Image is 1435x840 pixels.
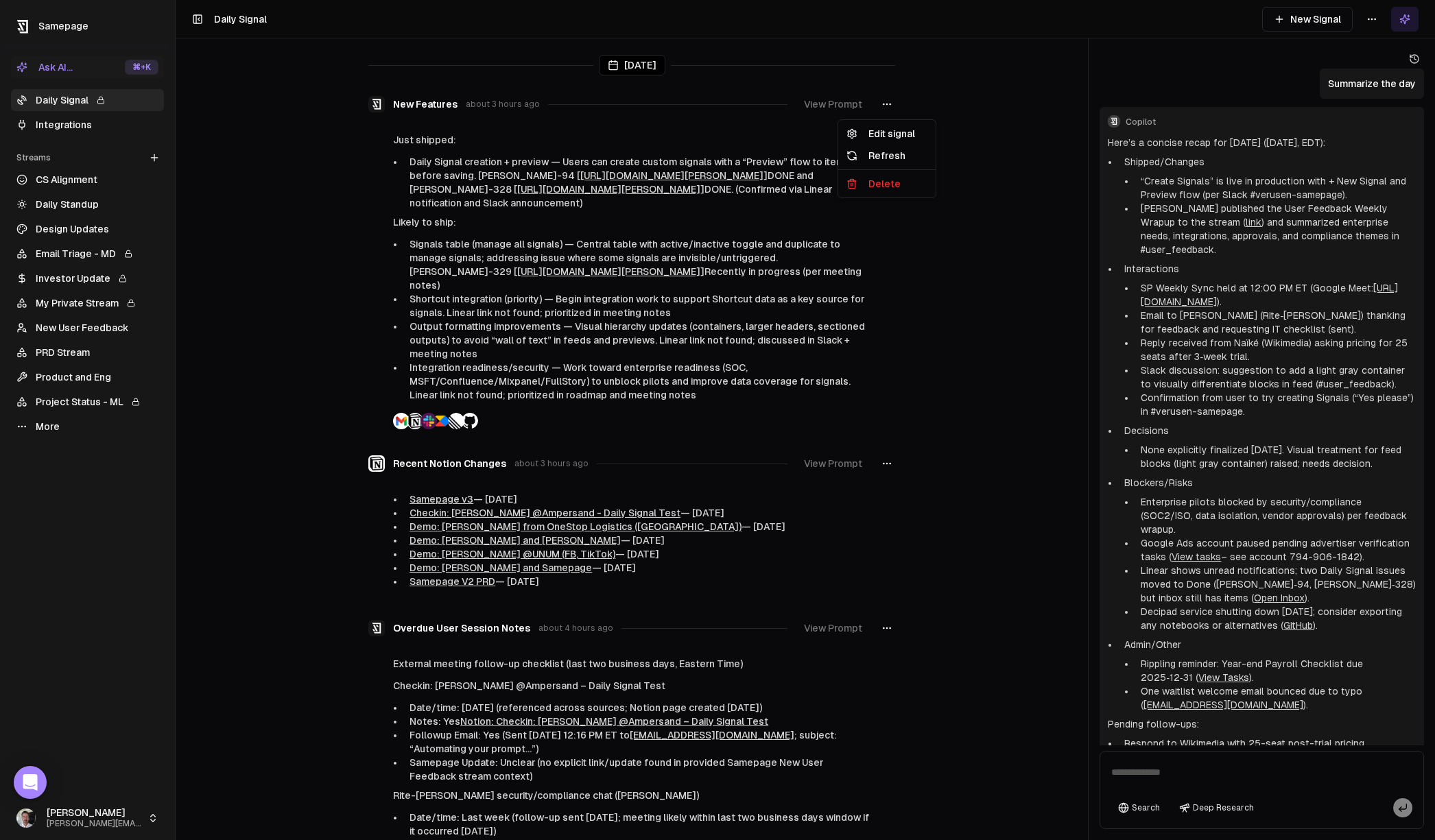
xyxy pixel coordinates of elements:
[410,562,592,573] a: Demo: [PERSON_NAME] and Samepage
[47,819,142,829] span: [PERSON_NAME][EMAIL_ADDRESS]
[796,451,870,476] button: View Prompt
[580,170,763,181] a: [URL][DOMAIN_NAME][PERSON_NAME]
[1108,136,1416,149] p: Here’s a concise recap for [DATE] ([DATE], EDT):
[404,811,870,838] li: Date/time: Last week (follow-up sent [DATE]; meeting likely within last two business days window ...
[11,89,164,111] a: Daily Signal
[11,317,164,339] a: New User Feedback
[11,267,164,289] a: Investor Update
[1124,476,1416,490] p: Blockers/Risks
[1124,638,1416,651] p: Admin/Other
[630,730,794,741] a: [EMAIL_ADDRESS][DOMAIN_NAME]
[393,215,870,229] p: Likely to ship:
[125,60,158,75] div: ⌘ +K
[404,561,870,575] li: — [DATE]
[393,657,870,671] p: External meeting follow-up checklist (last two business days, Eastern Time)
[404,155,870,210] li: Daily Signal creation + preview — Users can create custom signals with a “Preview” flow to iterat...
[368,620,385,636] img: Samepage
[1124,155,1416,169] p: Shipped/Changes
[1135,391,1416,418] li: Confirmation from user to try creating Signals (“Yes please”) in #verusen-samepage.
[404,701,870,715] li: Date/time: [DATE] (referenced across sources; Notion page created [DATE])
[517,184,700,195] a: [URL][DOMAIN_NAME][PERSON_NAME]
[1143,699,1303,710] a: [EMAIL_ADDRESS][DOMAIN_NAME]
[11,391,164,413] a: Project Status - ML
[410,576,495,587] a: Samepage V2 PRD
[404,533,870,547] li: — [DATE]
[1172,798,1261,817] button: Deep Research
[404,506,870,520] li: — [DATE]
[466,99,540,110] span: about 3 hours ago
[368,455,385,472] img: Notion
[796,616,870,640] button: View Prompt
[796,92,870,117] button: View Prompt
[393,789,870,802] p: Rite-[PERSON_NAME] security/compliance chat ([PERSON_NAME])
[11,114,164,136] a: Integrations
[404,756,870,783] li: Samepage Update: Unclear (no explicit link/update found in provided Samepage New User Feedback st...
[11,169,164,191] a: CS Alignment
[1262,7,1353,32] button: New Signal
[1135,281,1416,309] li: SP Weekly Sync held at 12:00 PM ET (Google Meet: ).
[434,413,451,429] img: Productboard
[368,96,385,112] img: Samepage
[599,55,665,75] div: [DATE]
[404,728,870,756] li: Followup Email: Yes (Sent [DATE] 12:16 PM ET to ; subject: “Automating your prompt...”)
[1135,336,1416,363] li: Reply received from Naïké (Wikimedia) asking pricing for 25 seats after 3‑week trial.
[1135,684,1416,712] li: One waitlist welcome email bounced due to typo ( ).
[214,12,267,26] h1: Daily Signal
[393,679,870,693] p: Checkin: [PERSON_NAME] @Ampersand – Daily Signal Test
[407,413,423,429] img: Notion
[448,413,464,429] img: Linear
[1124,262,1416,276] p: Interactions
[404,520,870,533] li: — [DATE]
[11,243,164,265] a: Email Triage - MD
[11,218,164,240] a: Design Updates
[1198,672,1249,683] a: View Tasks
[462,413,478,429] img: GitHub
[14,766,47,799] div: Open Intercom Messenger
[841,145,933,167] div: Refresh
[11,802,164,835] button: [PERSON_NAME][PERSON_NAME][EMAIL_ADDRESS]
[16,60,73,74] div: Ask AI...
[393,621,530,635] span: Overdue User Session Notes
[1172,551,1221,562] a: View tasks
[404,547,870,561] li: — [DATE]
[404,492,870,506] li: — [DATE]
[1135,309,1416,336] li: Email to [PERSON_NAME] (Rite‑[PERSON_NAME]) thanking for feedback and requesting IT checklist (se...
[404,575,870,588] li: — [DATE]
[1135,564,1416,605] li: Linear shows unread notifications; two Daily Signal issues moved to Done ([PERSON_NAME]‑94, [PERS...
[1119,736,1416,750] li: Respond to Wikimedia with 25-seat post-trial pricing.
[1328,77,1416,91] p: Summarize the day
[1135,495,1416,536] li: Enterprise pilots blocked by security/compliance (SOC2/ISO, data isolation, vendor approvals) per...
[1135,174,1416,202] li: “Create Signals” is live in production with + New Signal and Preview flow (per Slack #verusen-sam...
[404,715,870,728] li: Notes: Yes
[1108,717,1416,731] p: Pending follow-ups:
[1283,620,1313,631] a: GitHub
[404,292,870,320] li: Shortcut integration (priority) — Begin integration work to support Shortcut data as a key source...
[1135,605,1416,632] li: Decipad service shutting down [DATE]; consider exporting any notebooks or alternatives ( ).
[1246,217,1261,228] a: link
[1254,592,1305,603] a: Open Inbox
[410,507,680,518] a: Checkin: [PERSON_NAME] @Ampersand - Daily Signal Test
[11,193,164,215] a: Daily Standup
[11,292,164,314] a: My Private Stream
[1135,443,1416,470] li: None explicitly finalized [DATE]. Visual treatment for feed blocks (light gray container) raised;...
[1135,536,1416,564] li: Google Ads account paused pending advertiser verification tasks ( – see account 794-906-1842).
[393,97,458,111] span: New Features
[1135,363,1416,391] li: Slack discussion: suggestion to add a light gray container to visually differentiate blocks in fe...
[393,413,410,429] img: Gmail
[11,147,164,169] div: Streams
[538,623,613,634] span: about 4 hours ago
[841,173,933,195] div: Delete
[460,716,768,727] a: Notion: Checkin: [PERSON_NAME] @Ampersand – Daily Signal Test
[410,494,473,505] a: Samepage v3
[11,341,164,363] a: PRD Stream
[393,133,870,147] p: Just shipped:
[404,237,870,292] li: Signals table (manage all signals) — Central table with active/inactive toggle and duplicate to m...
[514,458,589,469] span: about 3 hours ago
[841,123,933,145] div: Edit signal
[410,549,615,560] a: Demo: [PERSON_NAME] @UNUM (FB, TikTok)
[517,266,700,277] a: [URL][DOMAIN_NAME][PERSON_NAME]
[1135,657,1416,684] li: Rippling reminder: Year-end Payroll Checklist due 2025‑12‑31 ( ).
[11,416,164,437] a: More
[420,413,437,429] img: Slack
[393,457,506,470] span: Recent Notion Changes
